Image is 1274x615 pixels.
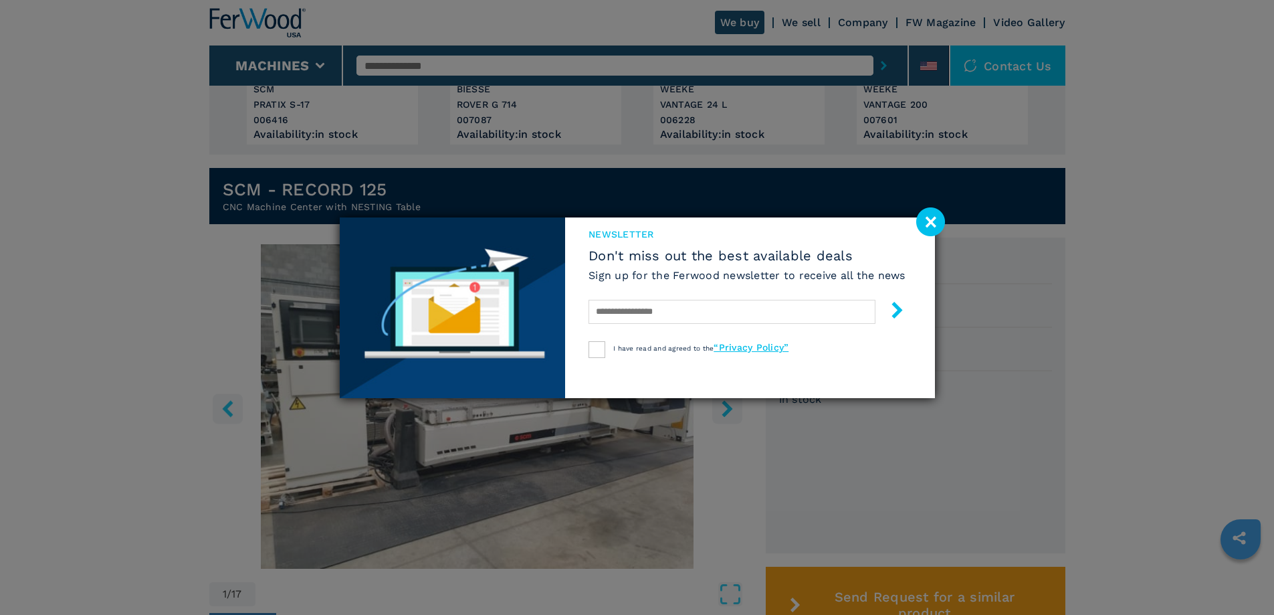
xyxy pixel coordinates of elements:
button: submit-button [875,296,906,328]
span: Don't miss out the best available deals [589,248,906,264]
h6: Sign up for the Ferwood newsletter to receive all the news [589,268,906,283]
a: “Privacy Policy” [714,342,788,353]
span: newsletter [589,228,906,241]
span: I have read and agreed to the [613,345,788,352]
img: Newsletter image [340,217,566,398]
